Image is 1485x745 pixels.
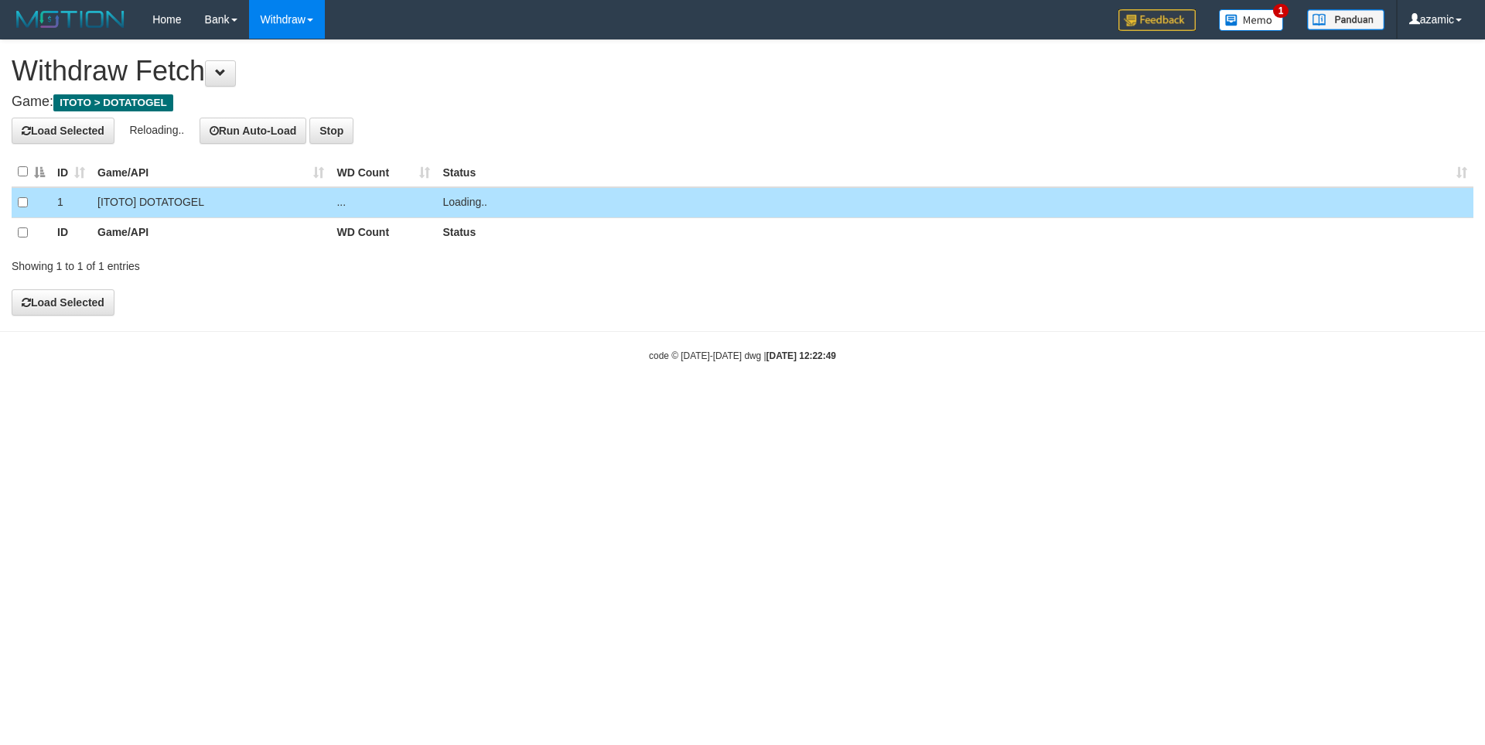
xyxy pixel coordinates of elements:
small: code © [DATE]-[DATE] dwg | [649,350,836,361]
img: MOTION_logo.png [12,8,129,31]
span: ITOTO > DOTATOGEL [53,94,173,111]
th: Game/API: activate to sort column ascending [91,157,330,187]
button: Load Selected [12,118,114,144]
h1: Withdraw Fetch [12,56,1473,87]
th: ID: activate to sort column ascending [51,157,91,187]
h4: Game: [12,94,1473,110]
img: Feedback.jpg [1118,9,1196,31]
div: Showing 1 to 1 of 1 entries [12,252,607,274]
th: Game/API [91,217,330,248]
strong: [DATE] 12:22:49 [766,350,836,361]
span: Reloading.. [129,123,184,135]
th: ID [51,217,91,248]
span: ... [336,196,346,208]
button: Load Selected [12,289,114,316]
span: Loading.. [442,196,487,208]
button: Stop [309,118,353,144]
th: Status [436,217,1473,248]
button: Run Auto-Load [200,118,307,144]
th: WD Count: activate to sort column ascending [330,157,436,187]
td: [ITOTO] DOTATOGEL [91,187,330,218]
span: 1 [1273,4,1289,18]
td: 1 [51,187,91,218]
img: panduan.png [1307,9,1384,30]
img: Button%20Memo.svg [1219,9,1284,31]
th: WD Count [330,217,436,248]
th: Status: activate to sort column ascending [436,157,1473,187]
